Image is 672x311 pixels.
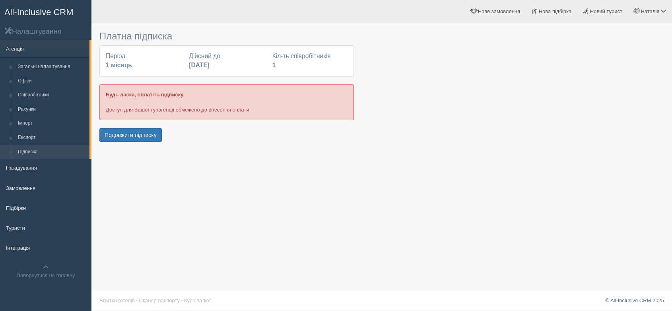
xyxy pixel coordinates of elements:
[14,116,89,131] a: Імпорт
[272,62,276,68] b: 1
[14,145,89,159] a: Підписка
[99,31,354,41] h3: Платна підписка
[181,297,183,303] span: ·
[106,62,132,68] b: 1 місяць
[641,8,659,14] span: Наталія
[139,297,180,303] a: Сканер паспорту
[136,297,138,303] span: ·
[0,0,91,22] a: All-Inclusive CRM
[605,297,664,303] a: © All-Inclusive CRM 2025
[14,102,89,117] a: Рахунки
[189,62,210,68] b: [DATE]
[102,52,185,70] div: Період
[106,92,183,98] b: Будь ласка, оплатіть підписку
[99,128,162,142] button: Подовжити підписку
[539,8,572,14] span: Нова підбірка
[268,52,352,70] div: Кіл-ть співробітників
[14,131,89,145] a: Експорт
[14,60,89,74] a: Загальні налаштування
[590,8,622,14] span: Новий турист
[478,8,520,14] span: Нове замовлення
[14,88,89,102] a: Співробітники
[4,7,74,17] span: All-Inclusive CRM
[99,84,354,120] div: Доступ для Вашої турагенції обмежено до внесення оплати
[99,297,135,303] a: Візитки готелів
[185,52,268,70] div: Дійсний до
[14,74,89,88] a: Офіси
[184,297,211,303] a: Курс валют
